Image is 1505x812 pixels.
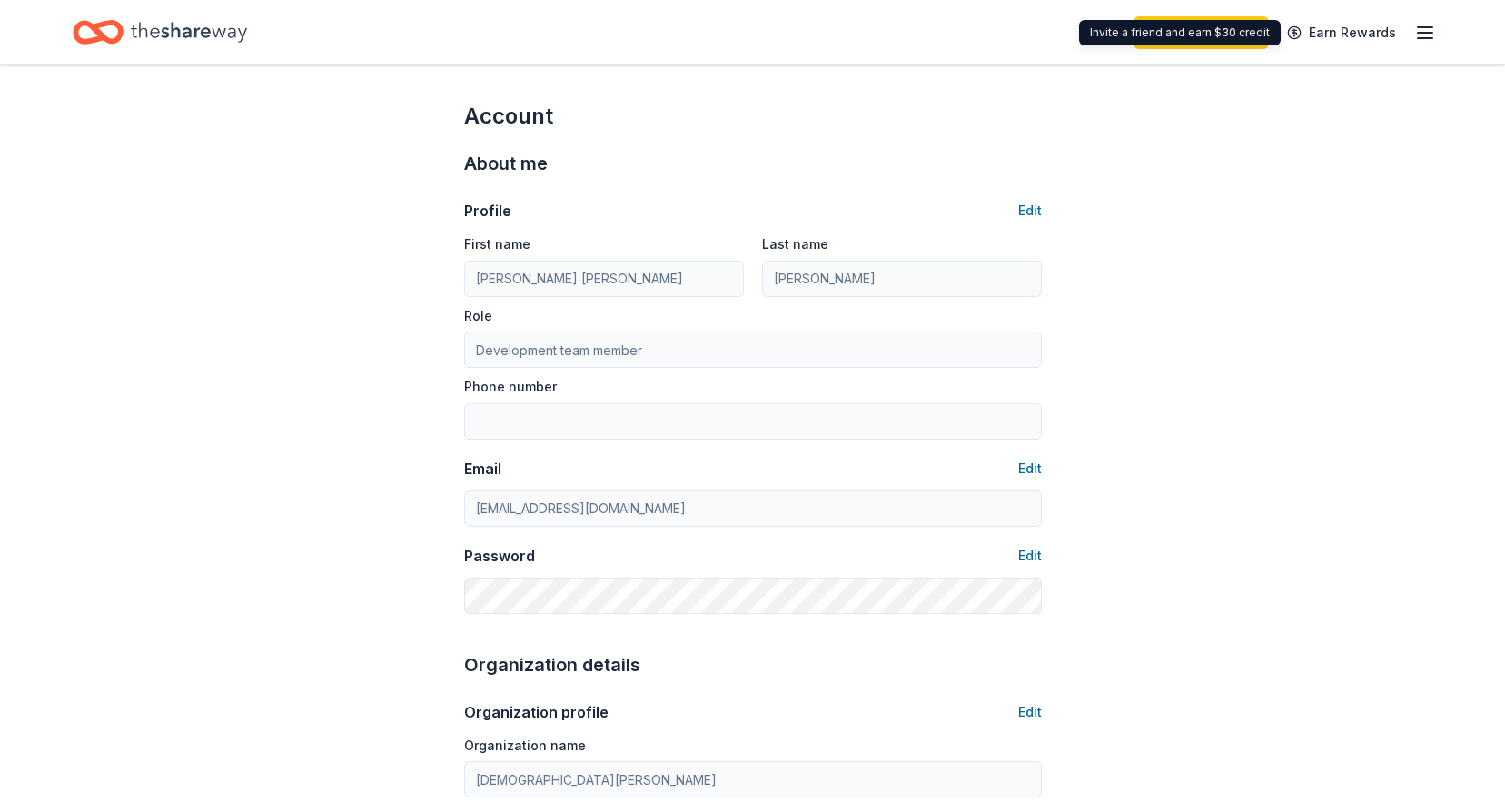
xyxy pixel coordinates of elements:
[1079,20,1281,45] div: Invite a friend and earn $30 credit
[464,545,535,567] div: Password
[464,701,609,723] div: Organization profile
[1018,545,1042,567] button: Edit
[464,737,586,755] label: Organization name
[464,378,557,396] label: Phone number
[464,307,492,325] label: Role
[464,650,1042,679] div: Organization details
[1018,701,1042,723] button: Edit
[464,102,1042,131] div: Account
[762,235,828,253] label: Last name
[464,149,1042,178] div: About me
[1018,458,1042,480] button: Edit
[1276,16,1407,49] a: Earn Rewards
[1018,200,1042,222] button: Edit
[464,458,501,480] div: Email
[1134,16,1269,49] a: Start free trial
[73,11,247,54] a: Home
[464,200,511,222] div: Profile
[464,235,530,253] label: First name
